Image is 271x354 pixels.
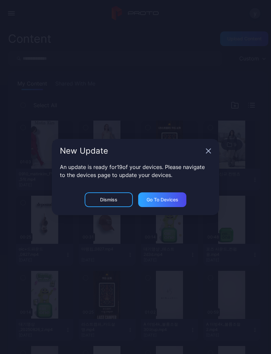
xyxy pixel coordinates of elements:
button: Dismiss [85,192,133,207]
p: An update is ready for 19 of your devices. Please navigate to the devices page to update your dev... [60,163,211,179]
button: Go to devices [138,192,186,207]
div: Dismiss [100,197,117,202]
div: New Update [60,147,203,155]
div: Go to devices [147,197,178,202]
